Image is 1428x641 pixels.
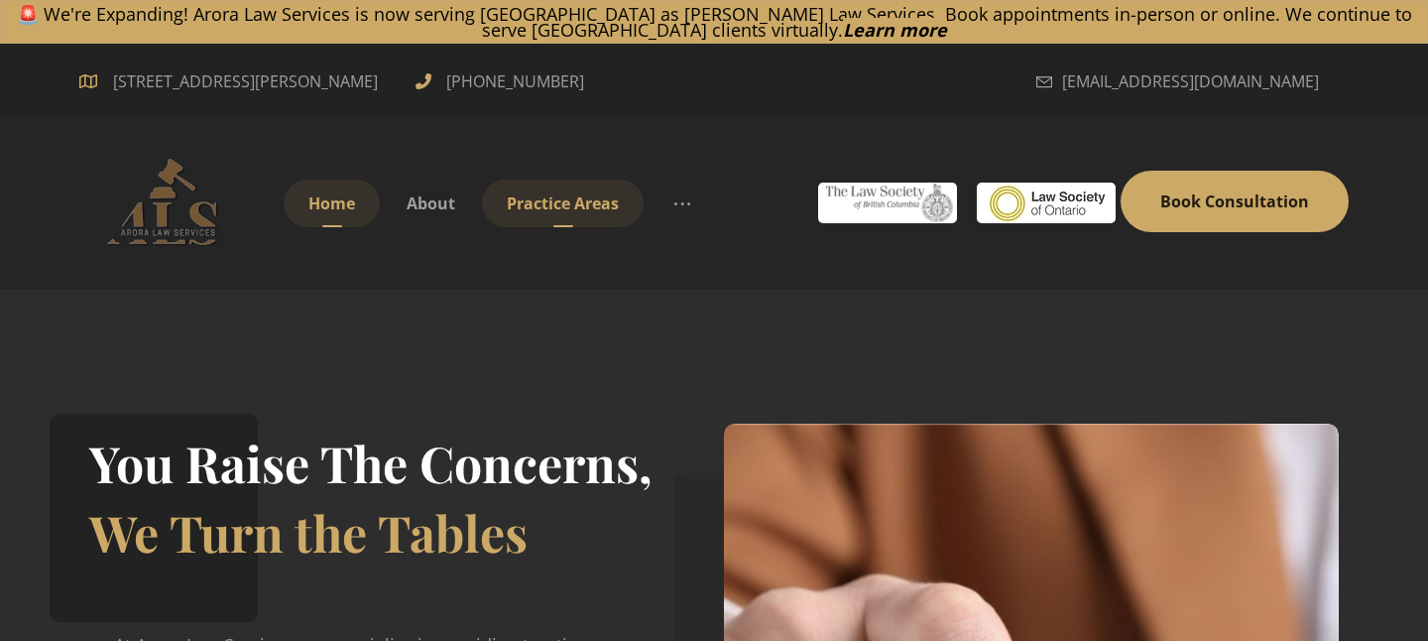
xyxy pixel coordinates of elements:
[818,183,957,223] img: #
[284,180,380,227] a: Home
[416,68,589,90] a: [PHONE_NUMBER]
[441,65,589,97] span: [PHONE_NUMBER]
[843,18,947,42] a: Learn more
[89,499,528,566] span: We Turn the Tables
[1121,171,1349,232] a: Book Consultation
[1160,191,1309,212] span: Book Consultation
[79,157,258,246] img: Arora Law Services
[507,192,619,214] span: Practice Areas
[105,65,386,97] span: [STREET_ADDRESS][PERSON_NAME]
[977,183,1116,223] img: #
[646,180,719,227] a: More links
[1,6,1427,38] p: 🚨 We're Expanding! Arora Law Services is now serving [GEOGRAPHIC_DATA] as [PERSON_NAME] Law Servi...
[407,192,455,214] span: About
[382,180,480,227] a: About
[308,192,355,214] span: Home
[79,68,386,90] a: [STREET_ADDRESS][PERSON_NAME]
[89,429,653,498] h2: You Raise The Concerns,
[79,157,258,246] a: Advocate (IN) | Barrister (CA) | Solicitor | Notary Public
[482,180,644,227] a: Practice Areas
[1062,65,1319,97] span: [EMAIL_ADDRESS][DOMAIN_NAME]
